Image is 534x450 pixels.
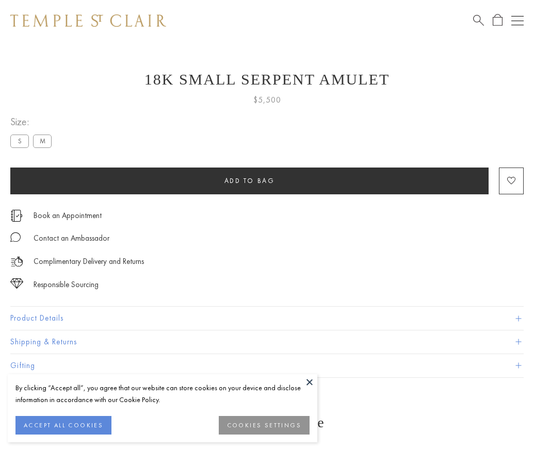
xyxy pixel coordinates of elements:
div: By clicking “Accept all”, you agree that our website can store cookies on your device and disclos... [15,382,310,406]
a: Book an Appointment [34,210,102,221]
button: COOKIES SETTINGS [219,416,310,435]
span: Size: [10,113,56,130]
button: Add to bag [10,168,489,194]
label: S [10,135,29,147]
a: Search [473,14,484,27]
a: Open Shopping Bag [493,14,503,27]
img: icon_appointment.svg [10,210,23,222]
span: $5,500 [253,93,281,107]
label: M [33,135,52,147]
div: Responsible Sourcing [34,278,99,291]
button: Open navigation [511,14,524,27]
img: icon_delivery.svg [10,255,23,268]
p: Complimentary Delivery and Returns [34,255,144,268]
span: Add to bag [224,176,275,185]
img: MessageIcon-01_2.svg [10,232,21,242]
img: Temple St. Clair [10,14,166,27]
button: Product Details [10,307,524,330]
button: Shipping & Returns [10,330,524,354]
img: icon_sourcing.svg [10,278,23,289]
button: Gifting [10,354,524,377]
button: ACCEPT ALL COOKIES [15,416,111,435]
div: Contact an Ambassador [34,232,109,245]
h1: 18K Small Serpent Amulet [10,71,524,88]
